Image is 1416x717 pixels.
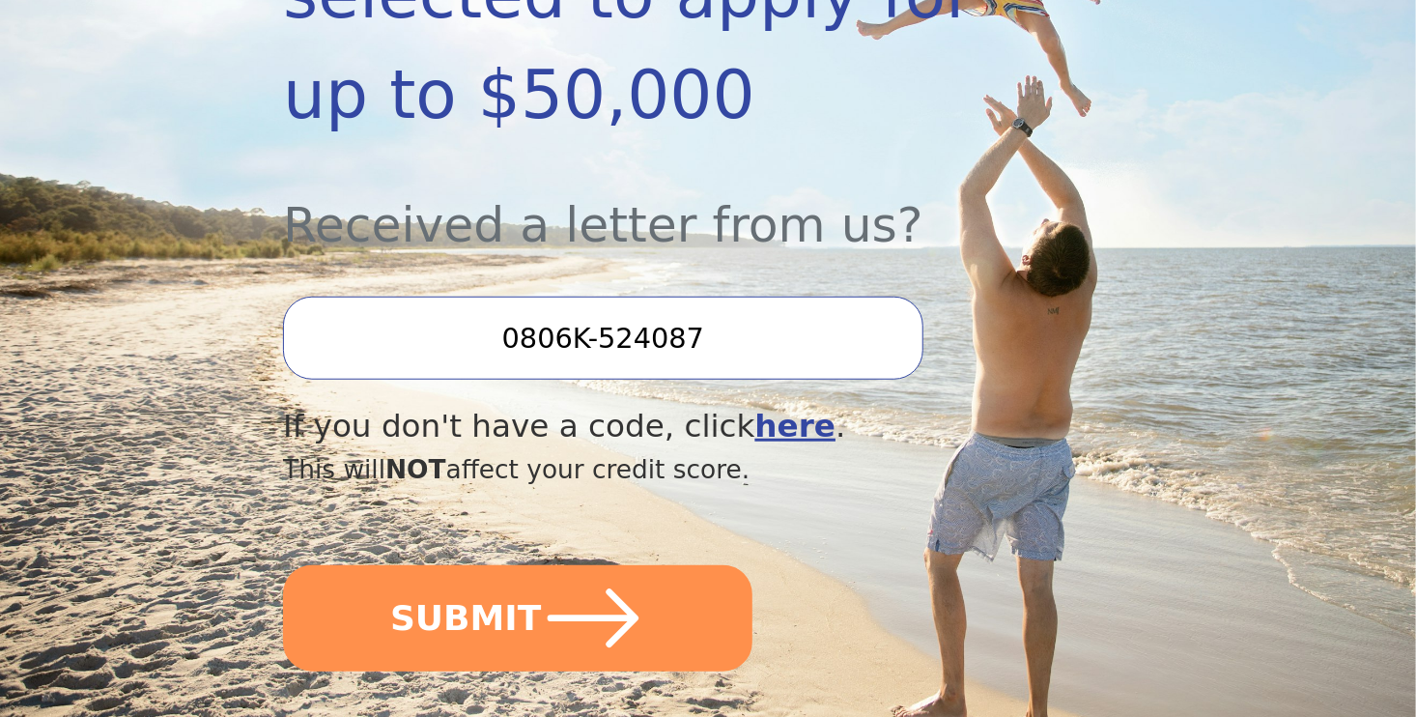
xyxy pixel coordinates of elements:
a: here [755,408,836,445]
div: If you don't have a code, click . [283,403,1005,450]
div: This will affect your credit score. [283,450,1005,489]
div: Received a letter from us? [283,145,1005,262]
input: Enter your Offer Code: [283,297,922,380]
button: SUBMIT [283,565,752,672]
span: NOT [385,454,446,484]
